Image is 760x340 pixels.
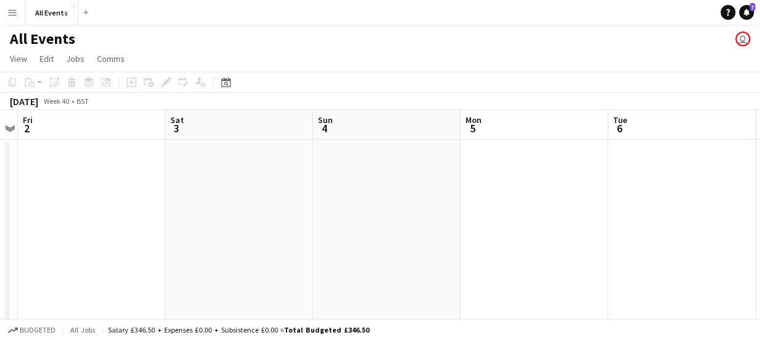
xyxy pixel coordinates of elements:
span: 4 [316,121,333,135]
app-user-avatar: Lucy Hinks [735,32,750,46]
span: Tue [613,114,627,125]
span: Edit [40,53,54,64]
span: Jobs [66,53,85,64]
span: 6 [611,121,627,135]
span: Sun [318,114,333,125]
button: All Events [25,1,78,25]
div: [DATE] [10,95,38,108]
div: Salary £346.50 + Expenses £0.00 + Subsistence £0.00 = [108,325,369,334]
span: Sat [170,114,184,125]
button: Budgeted [6,323,57,337]
span: Total Budgeted £346.50 [284,325,369,334]
span: All jobs [68,325,98,334]
span: 2 [21,121,33,135]
a: Jobs [61,51,90,67]
span: View [10,53,27,64]
span: Fri [23,114,33,125]
a: Edit [35,51,59,67]
a: Comms [92,51,130,67]
span: Week 40 [41,96,72,106]
h1: All Events [10,30,75,48]
a: View [5,51,32,67]
span: 5 [464,121,482,135]
a: 7 [739,5,754,20]
span: 3 [169,121,184,135]
span: Budgeted [20,326,56,334]
div: BST [77,96,89,106]
span: Comms [97,53,125,64]
span: 7 [750,3,755,11]
span: Mon [466,114,482,125]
